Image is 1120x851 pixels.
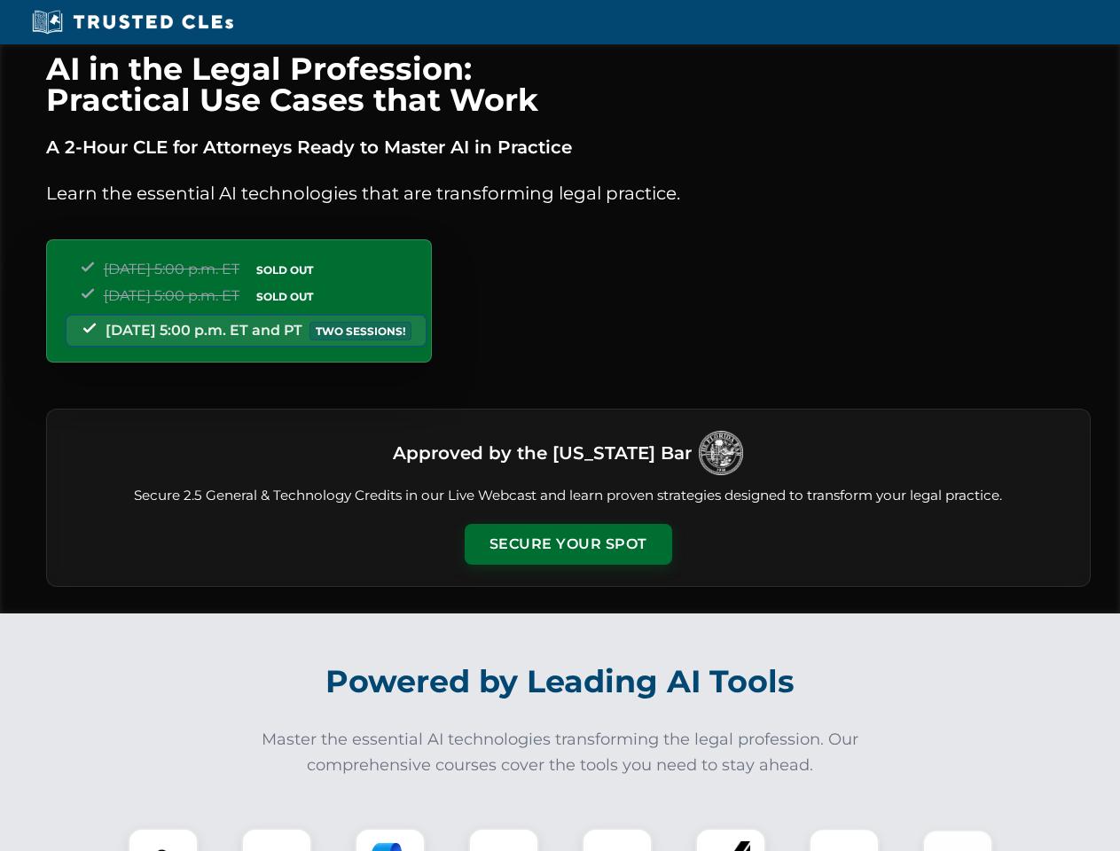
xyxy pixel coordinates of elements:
img: Logo [699,431,743,475]
p: A 2-Hour CLE for Attorneys Ready to Master AI in Practice [46,133,1091,161]
p: Secure 2.5 General & Technology Credits in our Live Webcast and learn proven strategies designed ... [68,486,1069,506]
p: Learn the essential AI technologies that are transforming legal practice. [46,179,1091,207]
span: [DATE] 5:00 p.m. ET [104,287,239,304]
span: SOLD OUT [250,261,319,279]
button: Secure Your Spot [465,524,672,565]
h2: Powered by Leading AI Tools [69,651,1052,713]
img: Trusted CLEs [27,9,239,35]
h1: AI in the Legal Profession: Practical Use Cases that Work [46,53,1091,115]
h3: Approved by the [US_STATE] Bar [393,437,692,469]
span: [DATE] 5:00 p.m. ET [104,261,239,277]
span: SOLD OUT [250,287,319,306]
p: Master the essential AI technologies transforming the legal profession. Our comprehensive courses... [250,727,871,778]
